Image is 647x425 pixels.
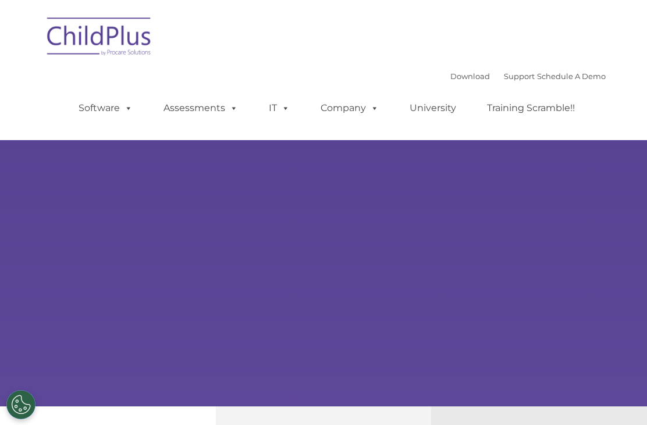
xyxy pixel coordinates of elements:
[450,72,490,81] a: Download
[475,97,586,120] a: Training Scramble!!
[67,97,144,120] a: Software
[41,9,158,67] img: ChildPlus by Procare Solutions
[450,72,606,81] font: |
[398,97,468,120] a: University
[537,72,606,81] a: Schedule A Demo
[309,97,390,120] a: Company
[152,97,250,120] a: Assessments
[6,390,35,419] button: Cookies Settings
[257,97,301,120] a: IT
[504,72,535,81] a: Support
